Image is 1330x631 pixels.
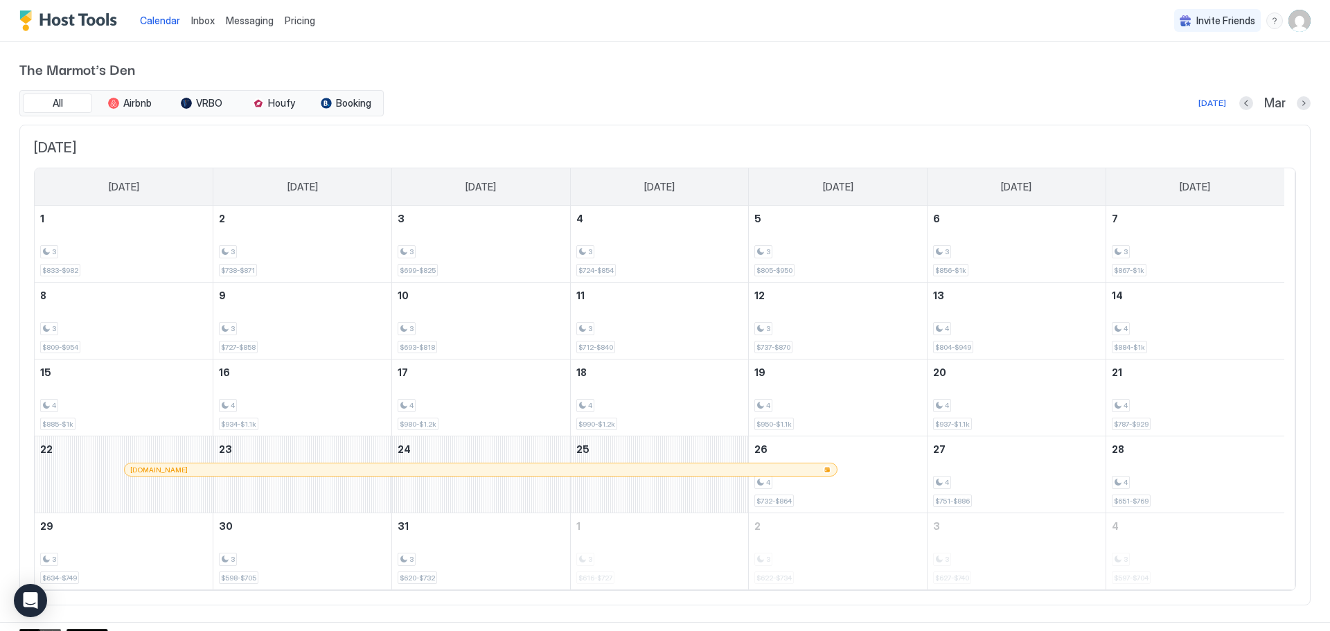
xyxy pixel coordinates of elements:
span: [DATE] [644,181,675,193]
span: 4 [409,401,414,410]
td: March 21, 2026 [1106,359,1284,436]
a: Messaging [226,13,274,28]
span: 19 [754,366,765,378]
span: [DATE] [287,181,318,193]
span: $724-$854 [578,266,614,275]
a: March 21, 2026 [1106,359,1284,385]
span: $699-$825 [400,266,436,275]
span: 16 [219,366,230,378]
span: $980-$1.2k [400,420,436,429]
td: March 15, 2026 [35,359,213,436]
td: April 2, 2026 [749,513,928,590]
span: 3 [231,247,235,256]
a: March 23, 2026 [213,436,391,462]
a: March 11, 2026 [571,283,749,308]
span: 10 [398,290,409,301]
span: Inbox [191,15,215,26]
span: $732-$864 [756,497,792,506]
td: March 17, 2026 [391,359,570,436]
td: March 29, 2026 [35,513,213,590]
a: March 10, 2026 [392,283,570,308]
a: March 28, 2026 [1106,436,1284,462]
div: Host Tools Logo [19,10,123,31]
span: 4 [1112,520,1119,532]
span: Mar [1264,96,1286,112]
span: [DATE] [823,181,853,193]
span: 3 [398,213,405,224]
span: 30 [219,520,233,532]
span: 3 [52,324,56,333]
span: 6 [933,213,940,224]
td: March 23, 2026 [213,436,392,513]
span: 18 [576,366,587,378]
div: [DOMAIN_NAME] [130,465,831,474]
span: 27 [933,443,946,455]
button: Booking [311,94,380,113]
a: March 13, 2026 [928,283,1106,308]
a: March 17, 2026 [392,359,570,385]
span: 2 [219,213,225,224]
td: March 19, 2026 [749,359,928,436]
a: March 20, 2026 [928,359,1106,385]
a: March 2, 2026 [213,206,391,231]
td: March 20, 2026 [928,359,1106,436]
span: Pricing [285,15,315,27]
div: [DATE] [1198,97,1226,109]
a: March 5, 2026 [749,206,927,231]
span: $856-$1k [935,266,966,275]
span: 2 [754,520,761,532]
span: 4 [945,401,949,410]
div: User profile [1288,10,1311,32]
span: [DOMAIN_NAME] [130,465,188,474]
span: Houfy [268,97,295,109]
td: March 26, 2026 [749,436,928,513]
span: 4 [52,401,56,410]
span: 3 [766,324,770,333]
a: Tuesday [452,168,510,206]
a: March 31, 2026 [392,513,570,539]
div: menu [1266,12,1283,29]
td: March 4, 2026 [570,206,749,283]
span: [DATE] [34,139,1296,157]
td: March 11, 2026 [570,283,749,359]
a: March 9, 2026 [213,283,391,308]
span: VRBO [196,97,222,109]
span: 25 [576,443,589,455]
a: March 14, 2026 [1106,283,1284,308]
span: 4 [1124,478,1128,487]
span: 3 [231,324,235,333]
button: VRBO [167,94,236,113]
span: $937-$1.1k [935,420,970,429]
span: 7 [1112,213,1118,224]
span: 3 [933,520,940,532]
button: Airbnb [95,94,164,113]
td: March 22, 2026 [35,436,213,513]
span: 5 [754,213,761,224]
span: 3 [231,555,235,564]
td: March 18, 2026 [570,359,749,436]
td: April 3, 2026 [928,513,1106,590]
span: 3 [52,247,56,256]
td: March 31, 2026 [391,513,570,590]
span: 24 [398,443,411,455]
a: Monday [274,168,332,206]
a: Thursday [809,168,867,206]
span: Invite Friends [1196,15,1255,27]
span: $833-$982 [42,266,78,275]
span: Booking [336,97,371,109]
span: 4 [588,401,592,410]
a: March 27, 2026 [928,436,1106,462]
a: March 6, 2026 [928,206,1106,231]
span: 12 [754,290,765,301]
span: 3 [945,247,949,256]
td: March 1, 2026 [35,206,213,283]
span: 1 [40,213,44,224]
span: Messaging [226,15,274,26]
span: [DATE] [1001,181,1031,193]
a: April 2, 2026 [749,513,927,539]
span: $751-$886 [935,497,970,506]
span: $737-$870 [756,343,790,352]
span: 1 [576,520,580,532]
span: $693-$818 [400,343,435,352]
td: March 9, 2026 [213,283,392,359]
